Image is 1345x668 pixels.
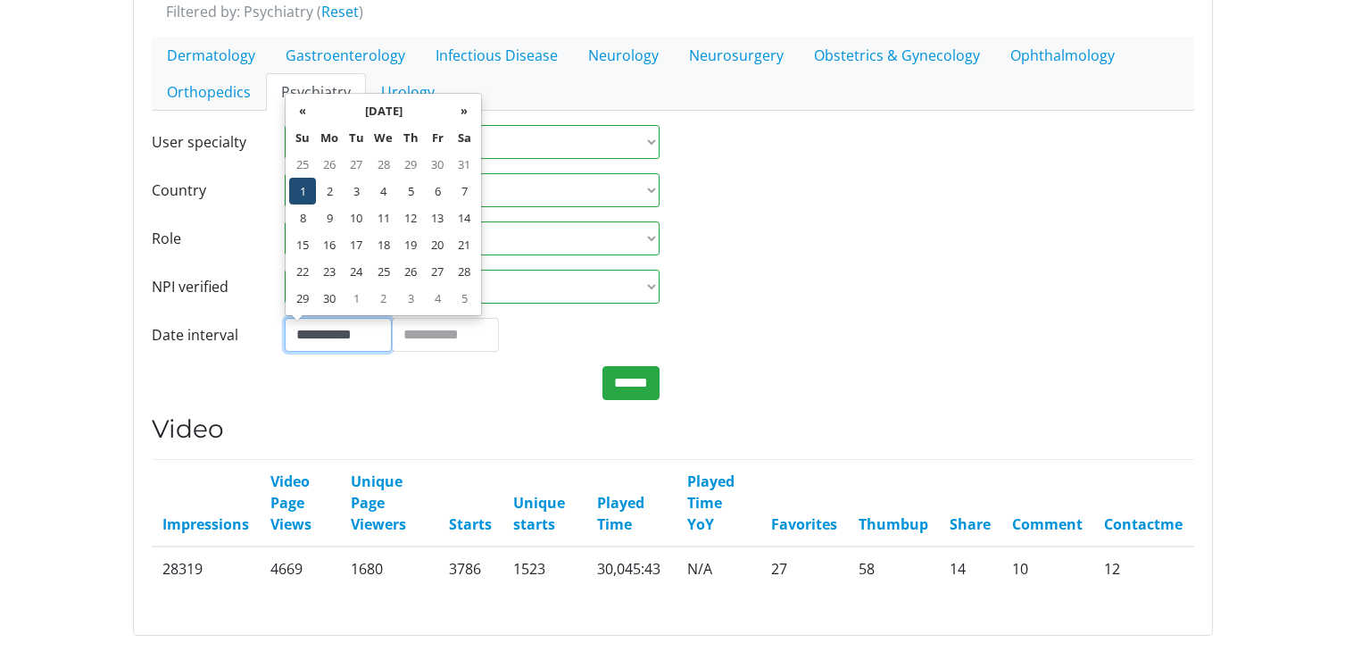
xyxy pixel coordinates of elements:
[451,258,477,285] td: 28
[677,547,761,590] td: N/A
[424,124,451,151] th: Fr
[270,37,420,74] a: Gastroenterology
[424,231,451,258] td: 20
[859,514,928,534] a: Thumbup
[316,285,343,312] td: 30
[260,547,341,590] td: 4669
[573,37,674,74] a: Neurology
[266,73,366,111] a: Psychiatry
[451,97,477,124] th: »
[316,97,451,124] th: [DATE]
[424,205,451,231] td: 13
[152,547,260,590] td: 28319
[451,285,477,312] td: 5
[369,231,397,258] td: 18
[369,151,397,178] td: 28
[366,73,450,111] a: Urology
[343,205,369,231] td: 10
[289,151,316,178] td: 25
[438,547,502,590] td: 3786
[420,37,573,74] a: Infectious Disease
[138,270,272,304] label: NPI verified
[451,178,477,205] td: 7
[138,125,272,159] label: User specialty
[316,205,343,231] td: 9
[289,205,316,231] td: 8
[289,178,316,205] td: 1
[369,285,397,312] td: 2
[424,178,451,205] td: 6
[138,318,272,352] label: Date interval
[289,285,316,312] td: 29
[513,493,565,534] a: Unique starts
[343,231,369,258] td: 17
[397,285,424,312] td: 3
[343,258,369,285] td: 24
[397,178,424,205] td: 5
[451,231,477,258] td: 21
[321,2,359,21] a: Reset
[369,205,397,231] td: 11
[340,547,438,590] td: 1680
[397,258,424,285] td: 26
[397,231,424,258] td: 19
[289,97,316,124] th: «
[1012,514,1083,534] a: Comment
[1001,547,1093,590] td: 10
[799,37,995,74] a: Obstetrics & Gynecology
[451,124,477,151] th: Sa
[597,493,644,534] a: Played Time
[1104,514,1183,534] a: Contactme
[152,414,1194,445] h3: Video
[316,258,343,285] td: 23
[848,547,939,590] td: 58
[760,547,848,590] td: 27
[289,258,316,285] td: 22
[995,37,1130,74] a: Ophthalmology
[369,178,397,205] td: 4
[586,547,677,590] td: 30,045:43
[687,472,735,534] a: Played Time YoY
[397,151,424,178] td: 29
[397,205,424,231] td: 12
[316,124,343,151] th: Mo
[451,205,477,231] td: 14
[289,231,316,258] td: 15
[424,151,451,178] td: 30
[674,37,799,74] a: Neurosurgery
[397,124,424,151] th: Th
[152,73,266,111] a: Orthopedics
[343,178,369,205] td: 3
[351,472,406,534] a: Unique Page Viewers
[369,258,397,285] td: 25
[424,258,451,285] td: 27
[771,514,837,534] a: Favorites
[343,151,369,178] td: 27
[162,514,249,534] a: Impressions
[939,547,1001,590] td: 14
[369,124,397,151] th: We
[449,514,492,534] a: Starts
[152,37,270,74] a: Dermatology
[343,124,369,151] th: Tu
[502,547,586,590] td: 1523
[289,124,316,151] th: Su
[424,285,451,312] td: 4
[270,472,311,534] a: Video Page Views
[451,151,477,178] td: 31
[316,151,343,178] td: 26
[138,221,272,255] label: Role
[950,514,991,534] a: Share
[138,173,272,207] label: Country
[1093,547,1193,590] td: 12
[343,285,369,312] td: 1
[316,231,343,258] td: 16
[316,178,343,205] td: 2
[153,1,1208,22] div: Filtered by: Psychiatry ( )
